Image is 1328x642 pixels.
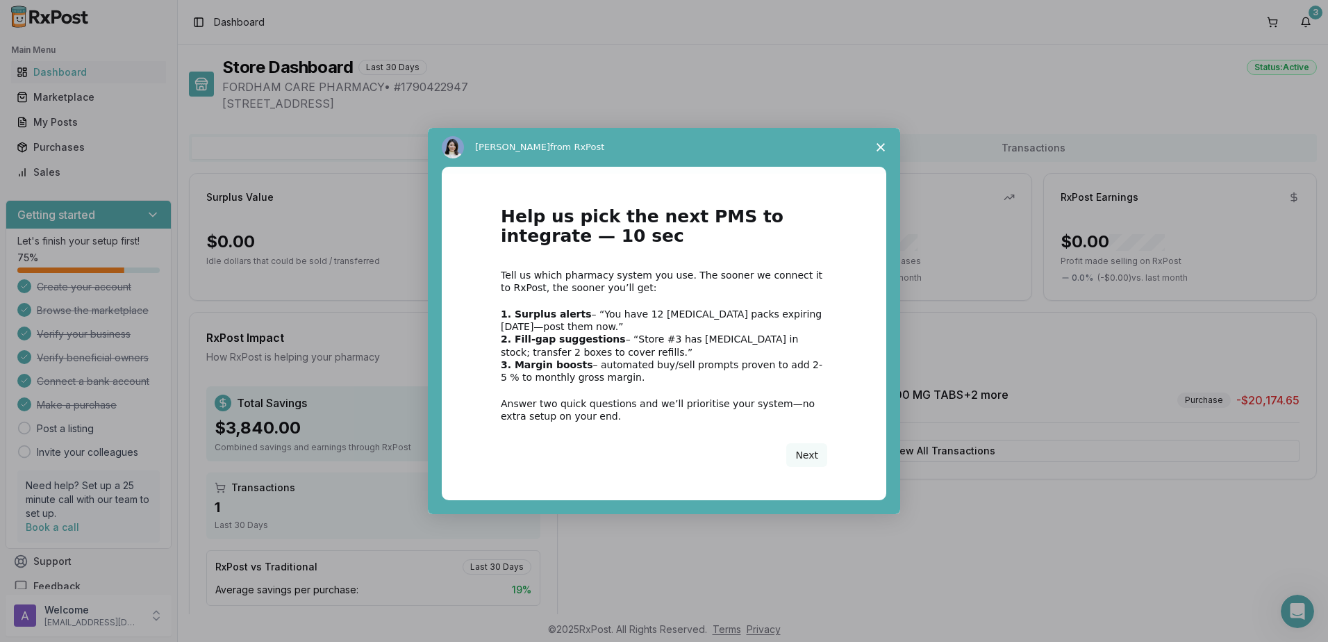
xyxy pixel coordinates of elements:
[501,397,827,422] div: Answer two quick questions and we’ll prioritise your system—no extra setup on your end.
[786,443,827,467] button: Next
[501,308,827,333] div: – “You have 12 [MEDICAL_DATA] packs expiring [DATE]—post them now.”
[501,333,827,358] div: – “Store #3 has [MEDICAL_DATA] in stock; transfer 2 boxes to cover refills.”
[501,359,593,370] b: 3. Margin boosts
[501,207,827,255] h1: Help us pick the next PMS to integrate — 10 sec
[861,128,900,167] span: Close survey
[442,136,464,158] img: Profile image for Alice
[501,308,592,320] b: 1. Surplus alerts
[475,142,550,152] span: [PERSON_NAME]
[501,269,827,294] div: Tell us which pharmacy system you use. The sooner we connect it to RxPost, the sooner you’ll get:
[501,334,626,345] b: 2. Fill-gap suggestions
[550,142,604,152] span: from RxPost
[501,359,827,384] div: – automated buy/sell prompts proven to add 2-5 % to monthly gross margin.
